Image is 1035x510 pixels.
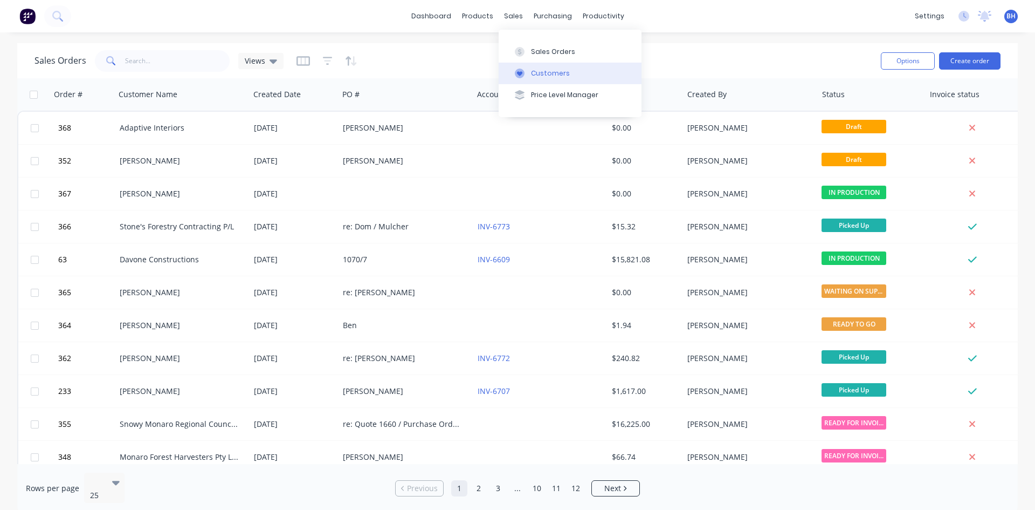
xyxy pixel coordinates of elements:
[119,89,177,100] div: Customer Name
[499,40,641,62] button: Sales Orders
[343,155,463,166] div: [PERSON_NAME]
[612,254,675,265] div: $15,821.08
[120,221,239,232] div: Stone's Forestry Contracting P/L
[254,188,334,199] div: [DATE]
[612,287,675,298] div: $0.00
[471,480,487,497] a: Page 2
[90,490,103,501] div: 25
[396,483,443,494] a: Previous page
[120,188,239,199] div: [PERSON_NAME]
[612,353,675,364] div: $240.82
[55,276,120,309] button: 365
[254,419,334,430] div: [DATE]
[343,452,463,463] div: [PERSON_NAME]
[55,178,120,210] button: 367
[822,186,886,199] span: IN PRODUCTION
[531,69,570,78] div: Customers
[499,63,641,84] button: Customers
[478,386,510,396] a: INV-6707
[58,287,71,298] span: 365
[477,89,548,100] div: Accounting Order #
[568,480,584,497] a: Page 12
[687,287,807,298] div: [PERSON_NAME]
[612,452,675,463] div: $66.74
[55,342,120,375] button: 362
[407,483,438,494] span: Previous
[58,386,71,397] span: 233
[478,254,510,264] a: INV-6609
[343,254,463,265] div: 1070/7
[120,254,239,265] div: Davone Constructions
[509,480,526,497] a: Jump forward
[451,480,467,497] a: Page 1 is your current page
[120,419,239,430] div: Snowy Monaro Regional Council - Bombala Branch
[687,221,807,232] div: [PERSON_NAME]
[343,287,463,298] div: re: [PERSON_NAME]
[687,353,807,364] div: [PERSON_NAME]
[120,452,239,463] div: Monaro Forest Harvesters Pty Ltd
[822,251,886,265] span: IN PRODUCTION
[592,483,639,494] a: Next page
[125,50,230,72] input: Search...
[342,89,360,100] div: PO #
[254,287,334,298] div: [DATE]
[58,353,71,364] span: 362
[687,254,807,265] div: [PERSON_NAME]
[478,353,510,363] a: INV-6772
[687,386,807,397] div: [PERSON_NAME]
[58,188,71,199] span: 367
[499,84,641,106] button: Price Level Manager
[687,452,807,463] div: [PERSON_NAME]
[245,55,265,66] span: Views
[822,89,845,100] div: Status
[120,353,239,364] div: [PERSON_NAME]
[612,386,675,397] div: $1,617.00
[457,8,499,24] div: products
[254,123,334,133] div: [DATE]
[909,8,950,24] div: settings
[604,483,621,494] span: Next
[343,320,463,331] div: Ben
[822,317,886,331] span: READY TO GO
[343,221,463,232] div: re: Dom / Mulcher
[120,287,239,298] div: [PERSON_NAME]
[120,386,239,397] div: [PERSON_NAME]
[55,210,120,243] button: 366
[254,353,334,364] div: [DATE]
[822,219,886,232] span: Picked Up
[58,452,71,463] span: 348
[343,123,463,133] div: [PERSON_NAME]
[55,112,120,144] button: 368
[58,123,71,133] span: 368
[254,221,334,232] div: [DATE]
[939,52,1000,70] button: Create order
[391,480,644,497] ul: Pagination
[687,419,807,430] div: [PERSON_NAME]
[529,480,545,497] a: Page 10
[531,90,598,100] div: Price Level Manager
[58,221,71,232] span: 366
[499,8,528,24] div: sales
[55,408,120,440] button: 355
[54,89,82,100] div: Order #
[254,155,334,166] div: [DATE]
[343,353,463,364] div: re: [PERSON_NAME]
[612,419,675,430] div: $16,225.00
[822,120,886,133] span: Draft
[58,155,71,166] span: 352
[577,8,630,24] div: productivity
[19,8,36,24] img: Factory
[58,320,71,331] span: 364
[55,309,120,342] button: 364
[822,153,886,166] span: Draft
[612,123,675,133] div: $0.00
[881,52,935,70] button: Options
[548,480,564,497] a: Page 11
[528,8,577,24] div: purchasing
[822,350,886,364] span: Picked Up
[822,449,886,463] span: READY FOR INVOI...
[687,188,807,199] div: [PERSON_NAME]
[822,284,886,298] span: WAITING ON SUPP...
[343,419,463,430] div: re: Quote 1660 / Purchase Order Number: 56363
[1006,11,1016,21] span: BH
